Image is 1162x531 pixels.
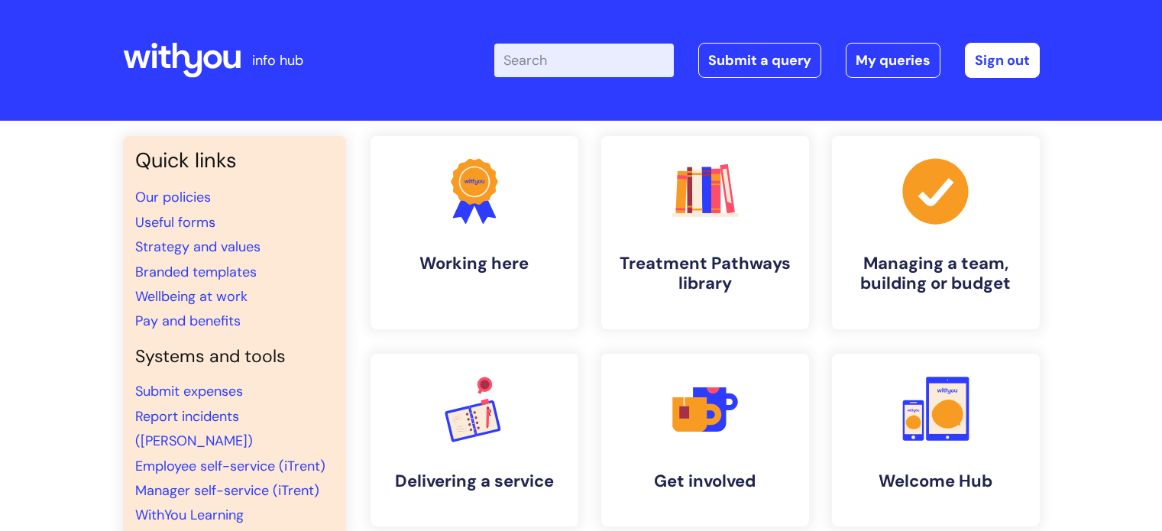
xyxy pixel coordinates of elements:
a: WithYou Learning [135,506,244,524]
a: Treatment Pathways library [601,136,809,329]
a: Employee self-service (iTrent) [135,457,325,475]
p: info hub [252,48,303,73]
h4: Systems and tools [135,346,334,367]
a: My queries [846,43,940,78]
a: Sign out [965,43,1040,78]
input: Search [494,44,674,77]
h4: Managing a team, building or budget [844,254,1028,294]
a: Useful forms [135,213,215,232]
h4: Treatment Pathways library [613,254,797,294]
a: Our policies [135,188,211,206]
a: Get involved [601,354,809,526]
div: | - [494,43,1040,78]
a: Pay and benefits [135,312,241,330]
a: Delivering a service [371,354,578,526]
h3: Quick links [135,148,334,173]
a: Submit a query [698,43,821,78]
h4: Working here [383,254,566,274]
a: Wellbeing at work [135,287,248,306]
a: Report incidents ([PERSON_NAME]) [135,407,253,450]
a: Manager self-service (iTrent) [135,481,319,500]
h4: Get involved [613,471,797,491]
a: Managing a team, building or budget [832,136,1040,329]
a: Branded templates [135,263,257,281]
h4: Delivering a service [383,471,566,491]
a: Submit expenses [135,382,243,400]
a: Working here [371,136,578,329]
a: Welcome Hub [832,354,1040,526]
a: Strategy and values [135,238,261,256]
h4: Welcome Hub [844,471,1028,491]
